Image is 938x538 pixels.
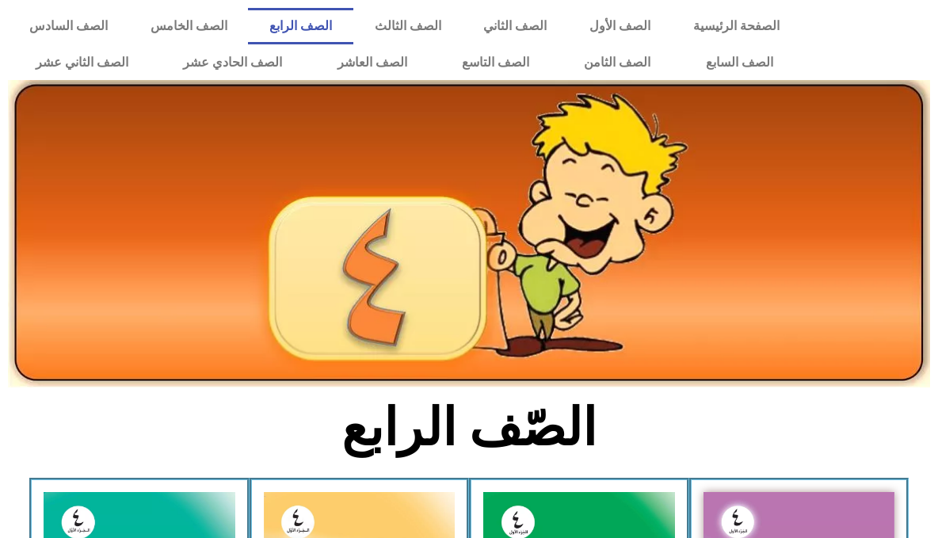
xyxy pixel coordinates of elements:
[672,8,801,44] a: الصفحة الرئيسية
[248,8,353,44] a: الصف الرابع
[353,8,463,44] a: الصف الثالث
[557,44,678,81] a: الصف الثامن
[434,44,556,81] a: الصف التاسع
[129,8,249,44] a: الصف الخامس
[208,397,731,459] h2: الصّف الرابع
[678,44,800,81] a: الصف السابع
[8,8,129,44] a: الصف السادس
[8,44,155,81] a: الصف الثاني عشر
[155,44,309,81] a: الصف الحادي عشر
[568,8,672,44] a: الصف الأول
[463,8,569,44] a: الصف الثاني
[310,44,434,81] a: الصف العاشر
